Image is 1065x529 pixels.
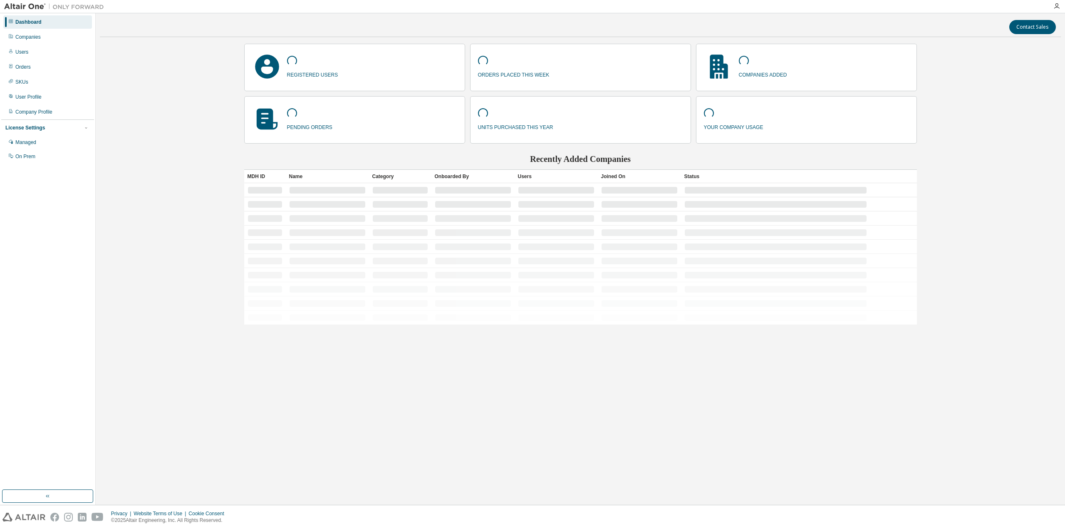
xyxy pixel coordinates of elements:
[289,170,366,183] div: Name
[15,49,28,55] div: Users
[372,170,428,183] div: Category
[704,122,763,131] p: your company usage
[64,513,73,522] img: instagram.svg
[188,510,229,517] div: Cookie Consent
[50,513,59,522] img: facebook.svg
[111,510,134,517] div: Privacy
[78,513,87,522] img: linkedin.svg
[5,124,45,131] div: License Settings
[92,513,104,522] img: youtube.svg
[15,153,35,160] div: On Prem
[4,2,108,11] img: Altair One
[739,69,787,79] p: companies added
[111,517,229,524] p: © 2025 Altair Engineering, Inc. All Rights Reserved.
[15,139,36,146] div: Managed
[601,170,678,183] div: Joined On
[478,69,550,79] p: orders placed this week
[478,122,553,131] p: units purchased this year
[15,19,42,25] div: Dashboard
[287,122,332,131] p: pending orders
[244,154,917,164] h2: Recently Added Companies
[684,170,867,183] div: Status
[15,34,41,40] div: Companies
[134,510,188,517] div: Website Terms of Use
[435,170,511,183] div: Onboarded By
[518,170,594,183] div: Users
[287,69,338,79] p: registered users
[248,170,282,183] div: MDH ID
[15,64,31,70] div: Orders
[2,513,45,522] img: altair_logo.svg
[15,79,28,85] div: SKUs
[15,94,42,100] div: User Profile
[1009,20,1056,34] button: Contact Sales
[15,109,52,115] div: Company Profile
